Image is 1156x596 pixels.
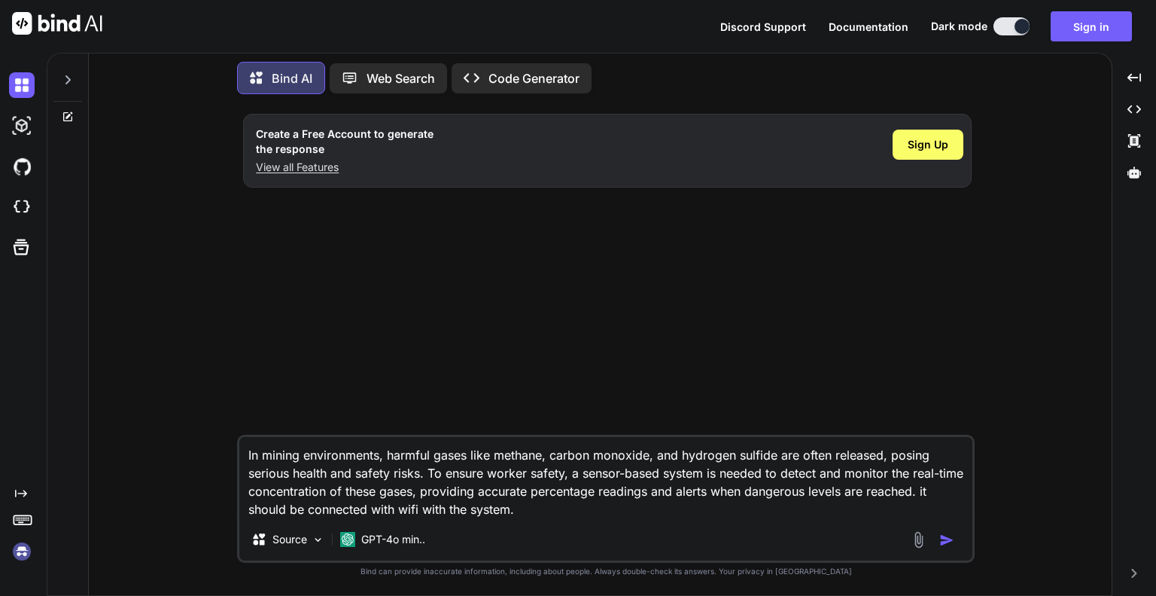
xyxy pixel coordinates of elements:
[908,137,948,152] span: Sign Up
[1051,11,1132,41] button: Sign in
[939,533,954,548] img: icon
[829,19,908,35] button: Documentation
[12,12,102,35] img: Bind AI
[367,69,435,87] p: Web Search
[340,532,355,547] img: GPT-4o mini
[9,539,35,564] img: signin
[829,20,908,33] span: Documentation
[720,19,806,35] button: Discord Support
[312,533,324,546] img: Pick Models
[272,69,312,87] p: Bind AI
[256,160,433,175] p: View all Features
[720,20,806,33] span: Discord Support
[910,531,927,549] img: attachment
[361,532,425,547] p: GPT-4o min..
[239,437,972,518] textarea: In mining environments, harmful gases like methane, carbon monoxide, and hydrogen sulfide are oft...
[9,72,35,98] img: darkChat
[9,194,35,220] img: cloudideIcon
[9,113,35,139] img: darkAi-studio
[272,532,307,547] p: Source
[256,127,433,157] h1: Create a Free Account to generate the response
[9,154,35,179] img: githubDark
[488,69,580,87] p: Code Generator
[931,19,987,34] span: Dark mode
[237,566,975,577] p: Bind can provide inaccurate information, including about people. Always double-check its answers....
